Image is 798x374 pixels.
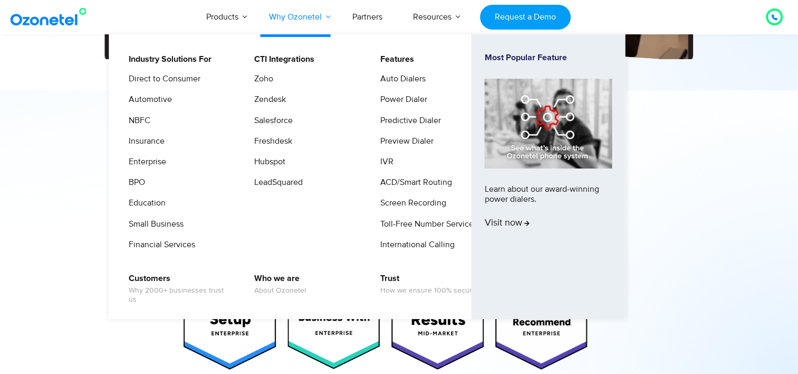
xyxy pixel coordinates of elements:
a: Education [122,197,167,210]
a: Zendesk [247,93,287,106]
a: Industry Solutions For [122,53,213,66]
a: Preview Dialer [373,135,435,148]
a: CustomersWhy 2000+ businesses trust us [122,272,234,306]
a: IVR [373,155,395,169]
a: Screen Recording [373,197,448,210]
a: Most Popular FeatureLearn about our award-winning power dialers.Visit now [485,53,612,301]
a: NBFC [122,114,152,127]
a: Request a Demo [480,5,570,30]
a: International Calling [373,238,456,251]
img: phone-system-min.jpg [485,79,612,168]
a: Toll-Free Number Services [373,218,479,231]
a: Small Business [122,218,185,231]
a: Auto Dialers [373,72,427,86]
a: BPO [122,176,147,189]
a: Who we areAbout Ozonetel [247,272,307,297]
a: Enterprise [122,155,168,169]
a: Features [373,53,416,66]
a: Freshdesk [247,135,294,148]
span: Visit now [485,218,530,229]
a: ACD/Smart Routing [373,176,454,189]
a: Financial Services [122,238,197,251]
span: About Ozonetel [254,286,306,295]
a: Predictive Dialer [373,114,443,127]
a: Direct to Consumer [122,72,202,86]
a: Power Dialer [373,93,429,106]
span: How we ensure 100% security [380,286,479,295]
a: Insurance [122,135,166,148]
a: Salesforce [247,114,294,127]
a: Hubspot [247,155,287,169]
a: Zoho [247,72,275,86]
a: TrustHow we ensure 100% security [373,272,481,297]
a: LeadSquared [247,176,304,189]
a: Automotive [122,93,174,106]
span: Why 2000+ businesses trust us [129,286,233,304]
a: CTI Integrations [247,53,316,66]
div: Global Leader in Customer Experience [80,117,718,135]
